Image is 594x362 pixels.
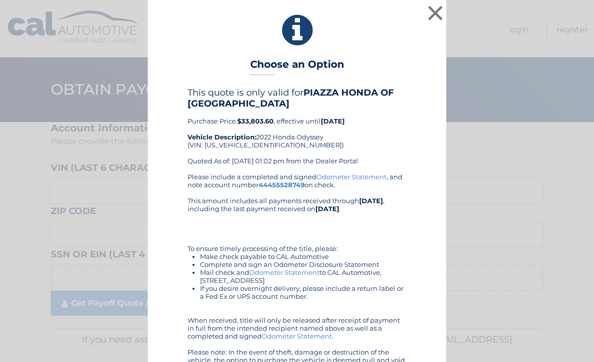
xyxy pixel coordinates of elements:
b: [DATE] [359,197,383,205]
b: PIAZZA HONDA OF [GEOGRAPHIC_DATA] [188,87,394,109]
a: Odometer Statement [262,332,332,340]
li: If you desire overnight delivery, please include a return label or a Fed Ex or UPS account number. [200,284,406,300]
b: $33,803.60 [237,117,274,125]
div: Purchase Price: , effective until 2022 Honda Odyssey (VIN: [US_VEHICLE_IDENTIFICATION_NUMBER]) Qu... [188,87,406,173]
h4: This quote is only valid for [188,87,406,109]
button: × [425,3,445,23]
h3: Choose an Option [250,58,344,76]
a: Odometer Statement [316,173,387,181]
strong: Vehicle Description: [188,133,256,141]
li: Make check payable to CAL Automotive [200,252,406,260]
b: [DATE] [321,117,345,125]
li: Complete and sign an Odometer Disclosure Statement [200,260,406,268]
a: Odometer Statement [249,268,319,276]
li: Mail check and to CAL Automotive, [STREET_ADDRESS] [200,268,406,284]
b: [DATE] [315,205,339,213]
a: 44455528749 [259,181,304,189]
